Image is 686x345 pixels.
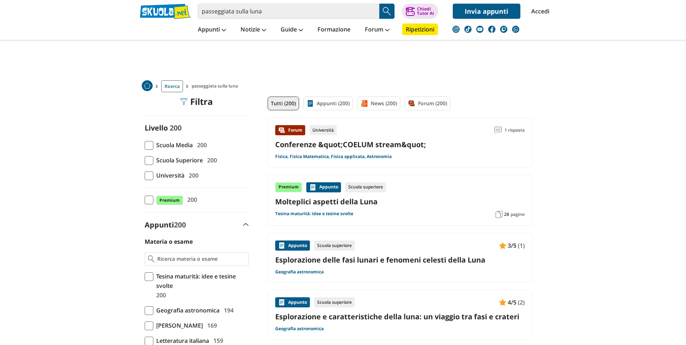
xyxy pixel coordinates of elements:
span: 200 [204,156,217,165]
div: Appunto [306,182,341,192]
span: 194 [221,306,234,315]
a: Guide [279,24,305,37]
span: passeggiata sulla luna [192,80,241,92]
span: (2) [518,298,525,307]
button: ChiediTutor AI [402,4,438,19]
a: Ricerca [161,80,183,92]
span: Università [153,171,184,180]
div: Filtra [180,97,213,107]
img: Forum filtro contenuto [408,100,415,107]
img: Appunti contenuto [309,184,316,191]
span: 200 [153,290,166,300]
span: Geografia astronomica [153,306,220,315]
a: Notizie [239,24,268,37]
a: Tutti (200) [268,97,299,110]
a: Home [142,80,153,92]
a: News (200) [357,97,400,110]
span: Premium [156,196,183,205]
div: Chiedi Tutor AI [417,7,434,16]
img: Commenti lettura [494,127,502,134]
img: Appunti contenuto [499,299,506,306]
div: Scuola superiore [314,240,355,251]
span: 169 [204,321,217,330]
a: Appunti [196,24,228,37]
button: Search Button [379,4,395,19]
a: Ripetizioni [402,24,438,35]
span: Tesina maturità: idee e tesine svolte [153,272,249,290]
input: Cerca appunti, riassunti o versioni [198,4,379,19]
a: Forum [363,24,391,37]
a: Formazione [316,24,352,37]
a: Esplorazione delle fasi lunari e fenomeni celesti della Luna [275,255,525,265]
div: Università [310,125,337,135]
span: 200 [170,123,182,133]
a: Molteplici aspetti della Luna [275,197,525,206]
img: Home [142,80,153,91]
div: Premium [275,182,302,192]
img: Forum contenuto [278,127,285,134]
a: Tesina maturità: idee e tesine svolte [275,211,353,217]
label: Appunti [145,220,186,230]
a: Esplorazione e caratteristiche della luna: un viaggio tra fasi e crateri [275,312,525,321]
div: Forum [275,125,305,135]
img: Appunti contenuto [278,242,285,249]
span: 4/5 [508,298,516,307]
a: Geografia astronomica [275,326,324,332]
span: 1 risposta [504,125,525,135]
label: Materia o esame [145,238,193,246]
img: Appunti filtro contenuto [307,100,314,107]
img: WhatsApp [512,26,519,33]
span: 3/5 [508,241,516,250]
img: Appunti contenuto [499,242,506,249]
img: Pagine [495,211,503,218]
span: 28 [504,212,509,217]
img: youtube [476,26,483,33]
div: Appunto [275,240,310,251]
div: Scuola superiore [314,297,355,307]
span: pagine [511,212,525,217]
a: Accedi [531,4,546,19]
span: 200 [174,220,186,230]
span: Scuola Superiore [153,156,203,165]
a: Appunti (200) [303,97,353,110]
a: Fisica, Fisica Matematica, Fisica applicata, Astronomia [275,154,392,159]
span: Scuola Media [153,140,193,150]
span: 200 [184,195,197,204]
span: [PERSON_NAME] [153,321,203,330]
a: Invia appunti [453,4,520,19]
img: Apri e chiudi sezione [243,223,249,226]
span: 200 [186,171,199,180]
div: Appunto [275,297,310,307]
a: Conferenze &quot;COELUM stream&quot; [275,140,426,149]
div: Scuola superiore [345,182,386,192]
img: tiktok [464,26,472,33]
img: twitch [500,26,507,33]
img: Appunti contenuto [278,299,285,306]
label: Livello [145,123,168,133]
a: Geografia astronomica [275,269,324,275]
span: (1) [518,241,525,250]
img: Filtra filtri mobile [180,98,187,105]
img: Cerca appunti, riassunti o versioni [382,6,392,17]
span: 200 [194,140,207,150]
img: instagram [452,26,460,33]
img: News filtro contenuto [361,100,368,107]
img: Ricerca materia o esame [148,255,155,263]
img: facebook [488,26,495,33]
input: Ricerca materia o esame [157,255,245,263]
a: Forum (200) [405,97,450,110]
